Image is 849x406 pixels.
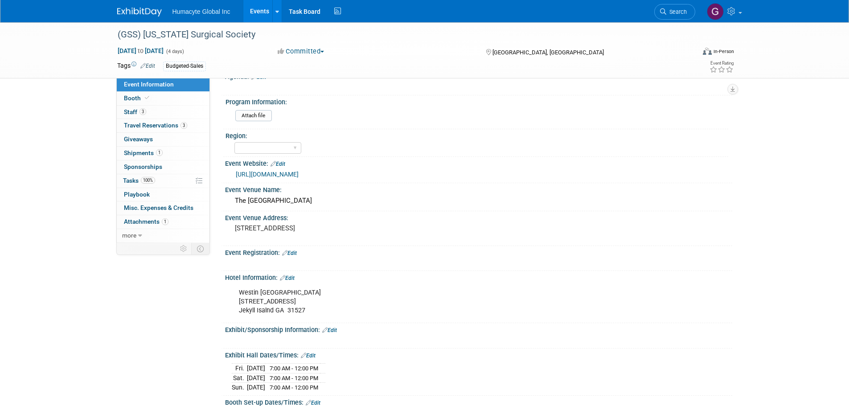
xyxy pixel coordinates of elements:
[162,218,168,225] span: 1
[124,149,163,156] span: Shipments
[270,365,318,372] span: 7:00 AM - 12:00 PM
[280,275,295,281] a: Edit
[225,323,732,335] div: Exhibit/Sponsorship Information:
[165,49,184,54] span: (4 days)
[666,8,687,15] span: Search
[117,201,209,215] a: Misc. Expenses & Credits
[180,122,187,129] span: 3
[117,78,209,91] a: Event Information
[225,157,732,168] div: Event Website:
[156,149,163,156] span: 1
[124,108,146,115] span: Staff
[710,61,734,66] div: Event Rating
[124,81,174,88] span: Event Information
[117,160,209,174] a: Sponsorships
[235,224,427,232] pre: [STREET_ADDRESS]
[232,364,247,373] td: Fri.
[139,108,146,115] span: 3
[306,400,320,406] a: Edit
[247,364,265,373] td: [DATE]
[271,161,285,167] a: Edit
[124,122,187,129] span: Travel Reservations
[707,3,724,20] img: Gina Boraski
[123,177,155,184] span: Tasks
[117,188,209,201] a: Playbook
[225,211,732,222] div: Event Venue Address:
[225,246,732,258] div: Event Registration:
[226,129,728,140] div: Region:
[117,215,209,229] a: Attachments1
[122,232,136,239] span: more
[115,27,682,43] div: (GSS) [US_STATE] Surgical Society
[643,46,734,60] div: Event Format
[117,92,209,105] a: Booth
[226,95,728,107] div: Program Information:
[140,63,155,69] a: Edit
[270,375,318,381] span: 7:00 AM - 12:00 PM
[236,171,299,178] a: [URL][DOMAIN_NAME]
[713,48,734,55] div: In-Person
[322,327,337,333] a: Edit
[117,174,209,188] a: Tasks100%
[233,284,634,320] div: Westin [GEOGRAPHIC_DATA] [STREET_ADDRESS] Jekyll Isalnd GA 31527
[117,8,162,16] img: ExhibitDay
[282,250,297,256] a: Edit
[301,353,316,359] a: Edit
[124,204,193,211] span: Misc. Expenses & Credits
[492,49,604,56] span: [GEOGRAPHIC_DATA], [GEOGRAPHIC_DATA]
[117,106,209,119] a: Staff3
[117,61,155,71] td: Tags
[124,191,150,198] span: Playbook
[124,94,151,102] span: Booth
[117,147,209,160] a: Shipments1
[141,177,155,184] span: 100%
[136,47,145,54] span: to
[117,229,209,242] a: more
[225,349,732,360] div: Exhibit Hall Dates/Times:
[225,183,732,194] div: Event Venue Name:
[232,383,247,392] td: Sun.
[117,47,164,55] span: [DATE] [DATE]
[176,243,192,254] td: Personalize Event Tab Strip
[124,135,153,143] span: Giveaways
[247,373,265,383] td: [DATE]
[232,373,247,383] td: Sat.
[247,383,265,392] td: [DATE]
[275,47,328,56] button: Committed
[145,95,149,100] i: Booth reservation complete
[117,119,209,132] a: Travel Reservations3
[225,271,732,283] div: Hotel Information:
[172,8,230,15] span: Humacyte Global Inc
[191,243,209,254] td: Toggle Event Tabs
[163,62,206,71] div: Budgeted-Sales
[654,4,695,20] a: Search
[124,163,162,170] span: Sponsorships
[117,133,209,146] a: Giveaways
[270,384,318,391] span: 7:00 AM - 12:00 PM
[703,48,712,55] img: Format-Inperson.png
[124,218,168,225] span: Attachments
[232,194,726,208] div: The [GEOGRAPHIC_DATA]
